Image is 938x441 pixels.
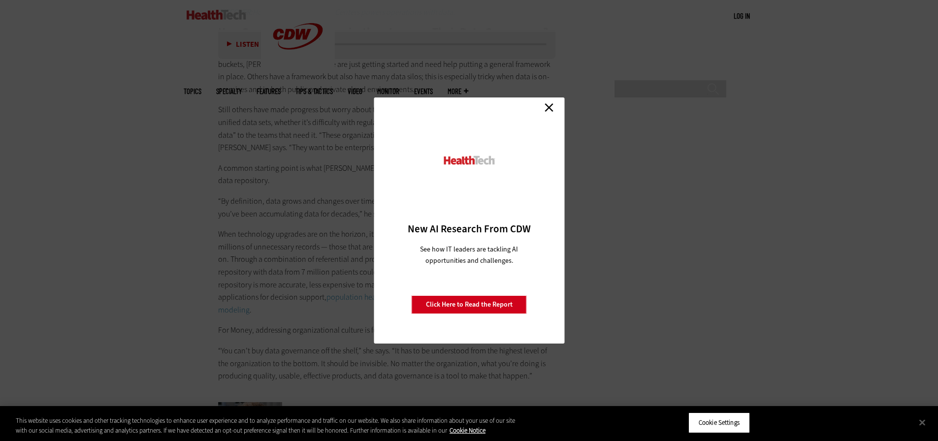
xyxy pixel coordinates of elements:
[688,412,750,433] button: Cookie Settings
[391,222,547,236] h3: New AI Research From CDW
[911,411,933,433] button: Close
[16,416,516,435] div: This website uses cookies and other tracking technologies to enhance user experience and to analy...
[450,426,485,435] a: More information about your privacy
[542,100,556,115] a: Close
[442,155,496,165] img: HealthTech_0.png
[412,295,527,314] a: Click Here to Read the Report
[408,244,530,266] p: See how IT leaders are tackling AI opportunities and challenges.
